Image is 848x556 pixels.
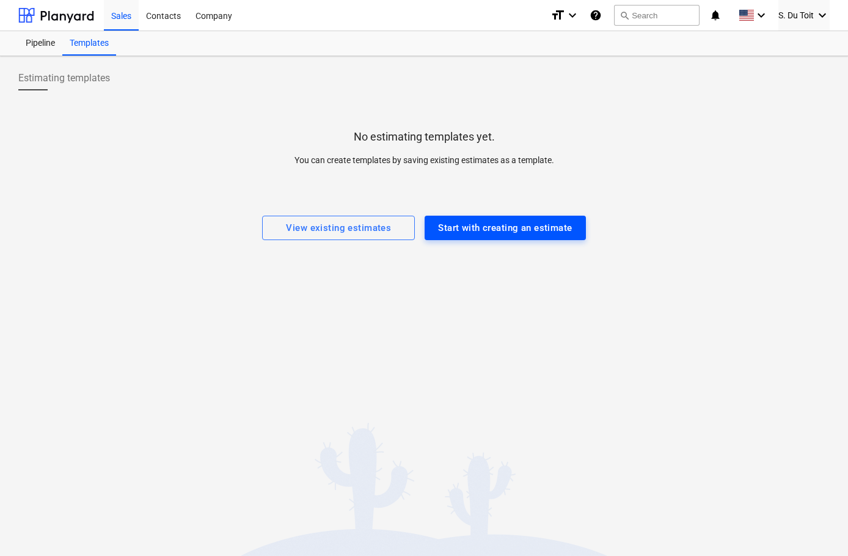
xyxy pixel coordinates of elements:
button: Search [614,5,700,26]
i: format_size [550,8,565,23]
i: Knowledge base [590,8,602,23]
i: keyboard_arrow_down [754,8,769,23]
span: S. Du Toit [778,10,814,20]
iframe: Chat Widget [787,497,848,556]
a: Templates [62,31,116,56]
i: notifications [709,8,722,23]
span: Estimating templates [18,71,110,86]
i: keyboard_arrow_down [565,8,580,23]
button: Start with creating an estimate [425,216,585,240]
button: View existing estimates [262,216,415,240]
a: Pipeline [18,31,62,56]
i: keyboard_arrow_down [815,8,830,23]
span: search [620,10,629,20]
div: View existing estimates [286,220,391,236]
p: No estimating templates yet. [354,130,495,144]
p: You can create templates by saving existing estimates as a template. [221,154,627,167]
div: Start with creating an estimate [438,220,572,236]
